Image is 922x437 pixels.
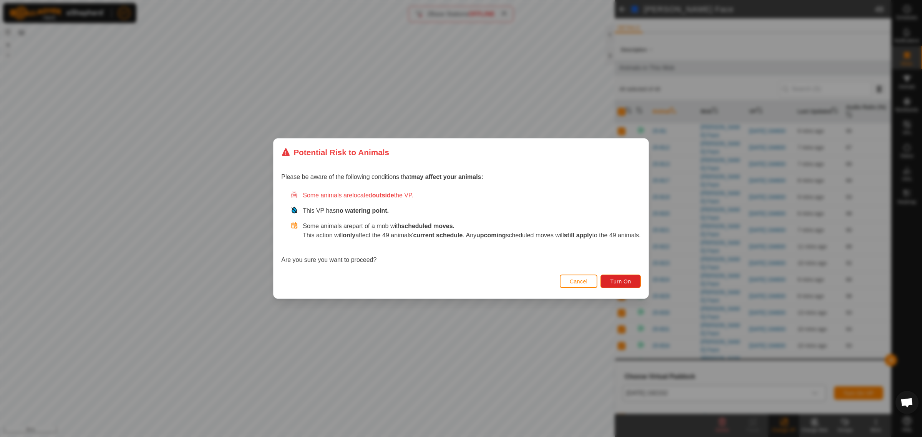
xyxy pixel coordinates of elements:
strong: may affect your animals: [411,174,483,180]
div: Potential Risk to Animals [281,146,389,158]
strong: outside [372,192,394,199]
button: Turn On [600,275,640,288]
div: Are you sure you want to proceed? [281,191,641,265]
strong: only [343,232,355,238]
strong: current schedule [413,232,463,238]
strong: upcoming [476,232,506,238]
p: Some animals are [303,222,641,231]
span: This VP has [303,207,389,214]
span: Cancel [570,278,588,285]
div: Some animals are [290,191,641,200]
strong: scheduled moves. [401,223,454,229]
span: part of a mob with [352,223,454,229]
strong: still apply [564,232,592,238]
strong: no watering point. [336,207,389,214]
span: Please be aware of the following conditions that [281,174,483,180]
button: Cancel [560,275,598,288]
div: Open chat [895,391,919,414]
span: located the VP. [352,192,413,199]
p: This action will affect the 49 animals' . Any scheduled moves will to the 49 animals. [303,231,641,240]
span: Turn On [610,278,631,285]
